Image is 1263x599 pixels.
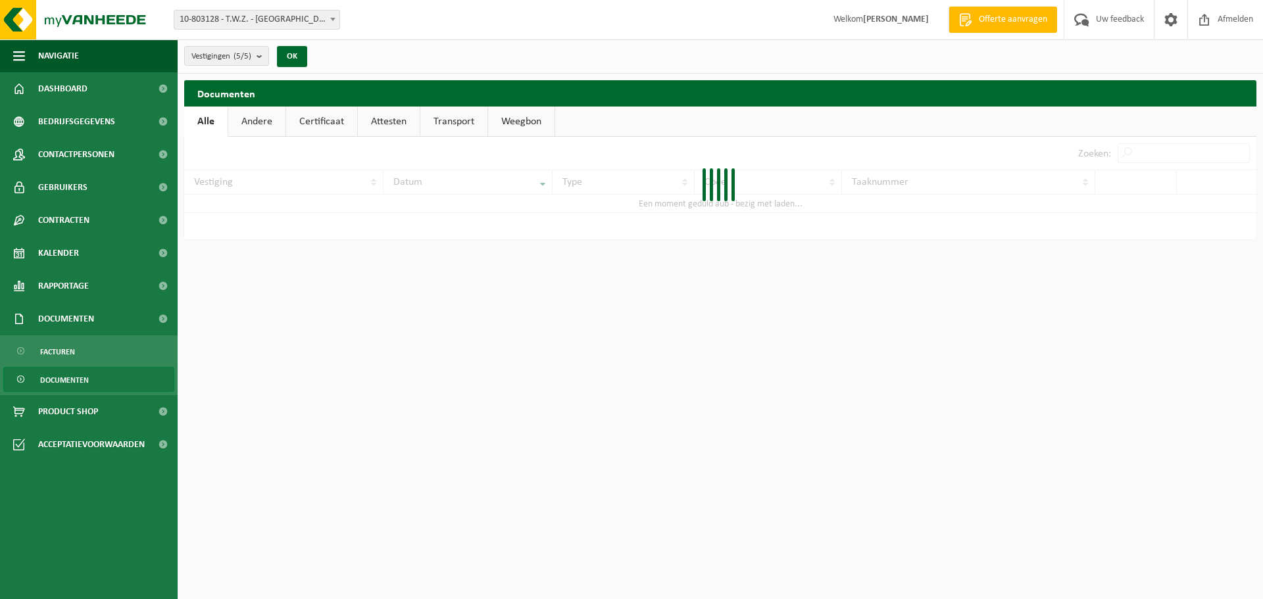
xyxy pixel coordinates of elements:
[174,11,339,29] span: 10-803128 - T.W.Z. - EVERGEM
[228,107,285,137] a: Andere
[286,107,357,137] a: Certificaat
[174,10,340,30] span: 10-803128 - T.W.Z. - EVERGEM
[38,138,114,171] span: Contactpersonen
[3,339,174,364] a: Facturen
[358,107,420,137] a: Attesten
[40,339,75,364] span: Facturen
[488,107,555,137] a: Weegbon
[184,107,228,137] a: Alle
[38,105,115,138] span: Bedrijfsgegevens
[38,302,94,335] span: Documenten
[184,46,269,66] button: Vestigingen(5/5)
[38,237,79,270] span: Kalender
[191,47,251,66] span: Vestigingen
[277,46,307,67] button: OK
[976,13,1051,26] span: Offerte aanvragen
[184,80,1256,106] h2: Documenten
[38,428,145,461] span: Acceptatievoorwaarden
[38,171,87,204] span: Gebruikers
[40,368,89,393] span: Documenten
[420,107,487,137] a: Transport
[863,14,929,24] strong: [PERSON_NAME]
[38,72,87,105] span: Dashboard
[949,7,1057,33] a: Offerte aanvragen
[38,39,79,72] span: Navigatie
[38,395,98,428] span: Product Shop
[3,367,174,392] a: Documenten
[38,204,89,237] span: Contracten
[38,270,89,302] span: Rapportage
[234,52,251,60] count: (5/5)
